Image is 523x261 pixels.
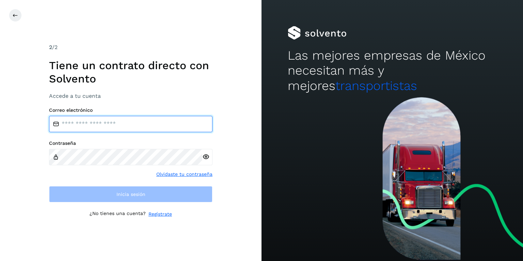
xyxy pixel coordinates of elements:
[49,140,212,146] label: Contraseña
[49,186,212,202] button: Inicia sesión
[116,192,145,197] span: Inicia sesión
[49,59,212,85] h1: Tiene un contrato directo con Solvento
[335,78,417,93] span: transportistas
[288,48,497,93] h2: Las mejores empresas de México necesitan más y mejores
[49,107,212,113] label: Correo electrónico
[49,43,212,51] div: /2
[49,93,212,99] h3: Accede a tu cuenta
[156,171,212,178] a: Olvidaste tu contraseña
[49,44,52,50] span: 2
[148,211,172,218] a: Regístrate
[90,211,146,218] p: ¿No tienes una cuenta?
